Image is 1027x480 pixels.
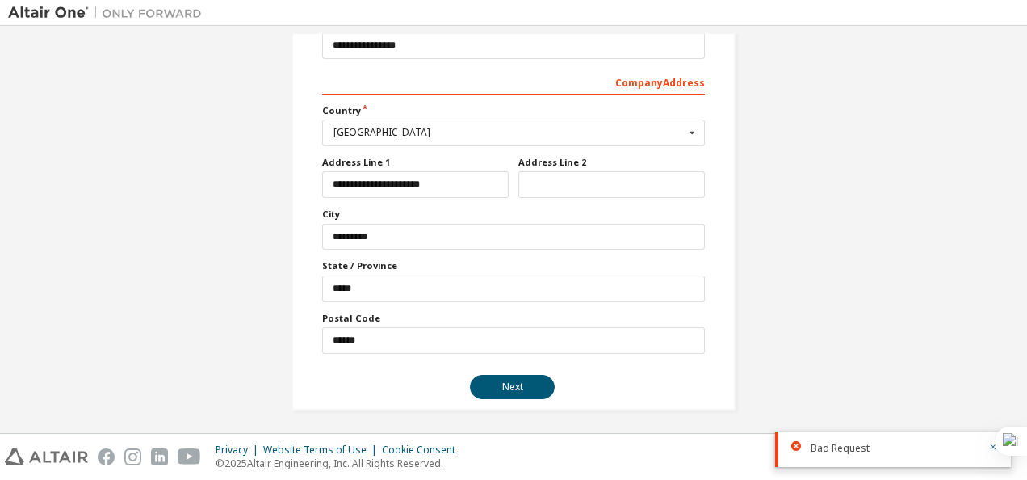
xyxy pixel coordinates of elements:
[322,208,705,221] label: City
[124,448,141,465] img: instagram.svg
[518,156,705,169] label: Address Line 2
[151,448,168,465] img: linkedin.svg
[263,444,382,457] div: Website Terms of Use
[811,442,870,455] span: Bad Request
[322,156,509,169] label: Address Line 1
[322,69,705,95] div: Company Address
[8,5,210,21] img: Altair One
[216,444,263,457] div: Privacy
[322,259,705,272] label: State / Province
[5,448,88,465] img: altair_logo.svg
[470,375,555,399] button: Next
[98,448,115,465] img: facebook.svg
[333,128,685,137] div: [GEOGRAPHIC_DATA]
[382,444,465,457] div: Cookie Consent
[322,312,705,325] label: Postal Code
[178,448,201,465] img: youtube.svg
[216,457,465,470] p: © 2025 Altair Engineering, Inc. All Rights Reserved.
[322,104,705,117] label: Country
